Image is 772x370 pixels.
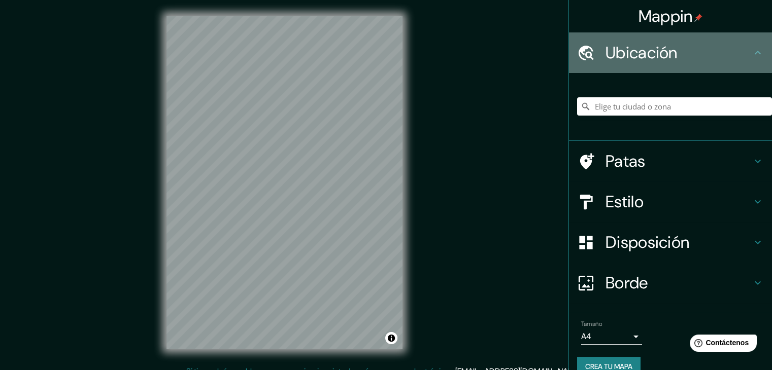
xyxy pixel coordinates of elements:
font: Patas [606,151,646,172]
input: Elige tu ciudad o zona [577,97,772,116]
div: Patas [569,141,772,181]
iframe: Lanzador de widgets de ayuda [682,330,761,359]
div: Estilo [569,181,772,222]
canvas: Mapa [166,16,402,349]
button: Activar o desactivar atribución [385,332,397,344]
font: Tamaño [581,320,602,328]
font: Ubicación [606,42,678,63]
div: A4 [581,328,642,345]
img: pin-icon.png [694,14,702,22]
font: Estilo [606,191,644,212]
div: Disposición [569,222,772,263]
div: Ubicación [569,32,772,73]
font: Disposición [606,232,689,253]
font: Mappin [639,6,693,27]
font: A4 [581,331,591,342]
font: Borde [606,272,648,293]
div: Borde [569,263,772,303]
